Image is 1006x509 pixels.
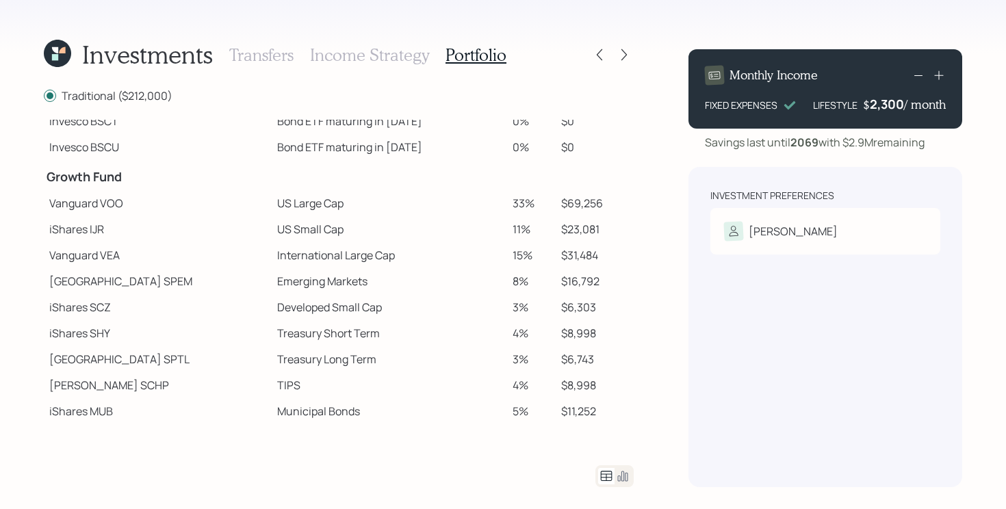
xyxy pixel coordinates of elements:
td: 8% [507,268,556,294]
td: 4% [507,372,556,398]
td: 4% [507,320,556,346]
td: 33% [507,190,556,216]
td: 0% [507,134,556,160]
td: Treasury Long Term [272,346,507,372]
b: 2069 [790,135,818,150]
div: 2,300 [870,96,904,112]
td: $0 [556,108,634,134]
label: Traditional ($212,000) [44,88,172,103]
td: $16,792 [556,268,634,294]
td: iShares SCZ [44,294,272,320]
td: $8,998 [556,320,634,346]
h4: Growth Fund [47,170,269,185]
td: iShares SHY [44,320,272,346]
div: Savings last until with $2.9M remaining [705,134,925,151]
td: Treasury Short Term [272,320,507,346]
td: [GEOGRAPHIC_DATA] SPTL [44,346,272,372]
td: iShares IJR [44,216,272,242]
td: $23,081 [556,216,634,242]
td: Municipal Bonds [272,398,507,424]
td: [GEOGRAPHIC_DATA] SPEM [44,268,272,294]
h3: Transfers [229,45,294,65]
td: 3% [507,346,556,372]
td: 3% [507,424,556,450]
td: Emerging Markets [272,268,507,294]
h3: Portfolio [446,45,506,65]
td: Vanguard VEA [44,242,272,268]
td: [PERSON_NAME] SCHP [44,372,272,398]
td: TIPS [272,372,507,398]
td: iShares LQD [44,424,272,450]
td: $8,998 [556,372,634,398]
td: Invesco BSCT [44,108,272,134]
td: Invesco BSCU [44,134,272,160]
td: $69,256 [556,190,634,216]
h4: $ [863,97,870,112]
td: iShares MUB [44,398,272,424]
div: FIXED EXPENSES [705,98,777,112]
td: 15% [507,242,556,268]
td: International Large Cap [272,242,507,268]
td: US Small Cap [272,216,507,242]
h1: Investments [82,40,213,69]
td: 5% [507,398,556,424]
td: Developed Small Cap [272,294,507,320]
td: Vanguard VOO [44,190,272,216]
div: [PERSON_NAME] [749,223,838,239]
h4: Monthly Income [730,68,818,83]
td: Investment Grade [272,424,507,450]
td: $31,484 [556,242,634,268]
div: Investment Preferences [710,189,834,203]
td: 11% [507,216,556,242]
td: $6,743 [556,346,634,372]
h3: Income Strategy [310,45,429,65]
div: LIFESTYLE [813,98,857,112]
td: Bond ETF maturing in [DATE] [272,108,507,134]
td: $6,303 [556,294,634,320]
td: US Large Cap [272,190,507,216]
td: Bond ETF maturing in [DATE] [272,134,507,160]
h4: / month [904,97,946,112]
td: $0 [556,134,634,160]
td: $6,743 [556,424,634,450]
td: $11,252 [556,398,634,424]
td: 0% [507,108,556,134]
td: 3% [507,294,556,320]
